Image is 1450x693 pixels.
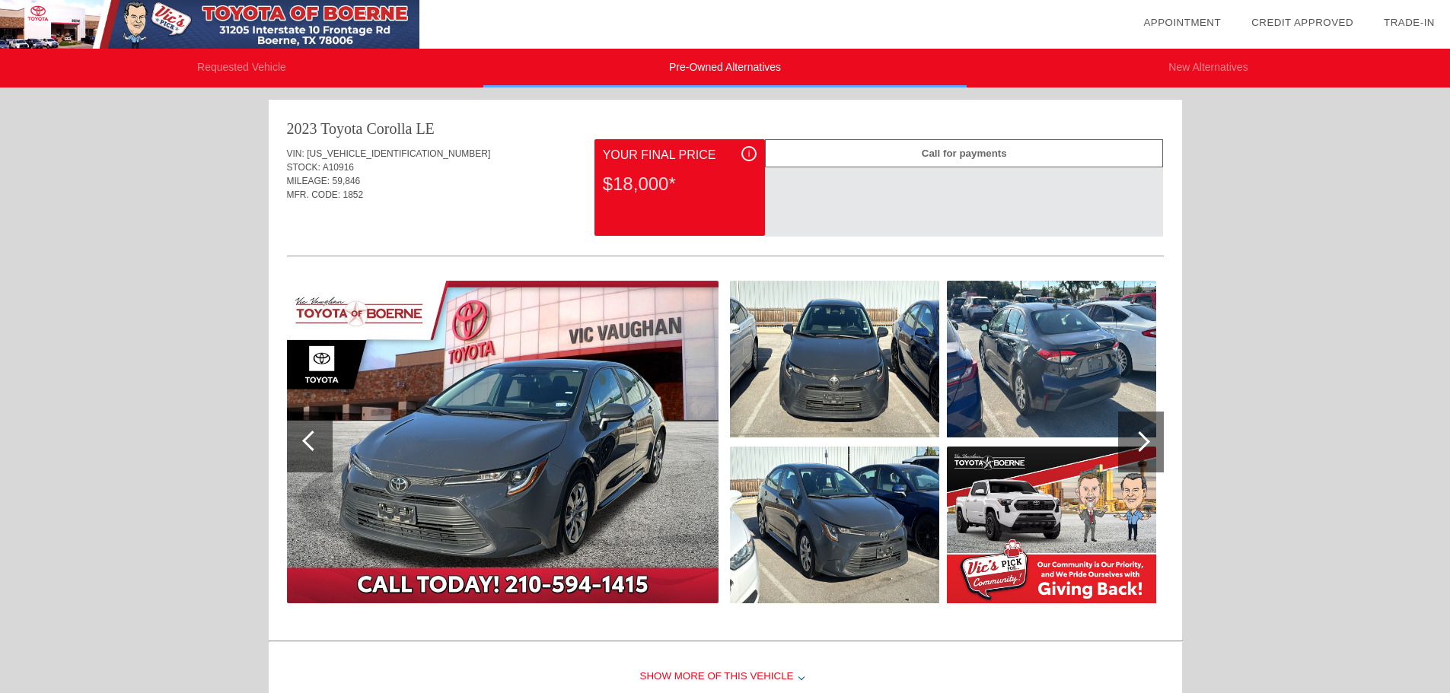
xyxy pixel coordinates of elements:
div: Quoted on [DATE] 10:26:19 PM [287,211,1164,235]
span: MFR. CODE: [287,189,341,200]
div: LE [416,118,434,139]
span: 59,846 [333,176,361,186]
a: Appointment [1143,17,1221,28]
span: MILEAGE: [287,176,330,186]
a: Trade-In [1384,17,1435,28]
img: image.aspx [287,281,719,603]
img: image.aspx [947,281,1156,437]
img: image.aspx [947,447,1156,603]
img: image.aspx [730,447,939,603]
span: STOCK: [287,162,320,173]
div: Your Final Price [603,146,757,164]
div: i [741,146,757,161]
a: Credit Approved [1251,17,1353,28]
span: VIN: [287,148,304,159]
li: Pre-Owned Alternatives [483,49,967,87]
div: 2023 Toyota Corolla [287,118,413,139]
span: [US_VEHICLE_IDENTIFICATION_NUMBER] [307,148,490,159]
div: $18,000* [603,164,757,204]
li: New Alternatives [967,49,1450,87]
span: 1852 [343,189,364,200]
div: Call for payments [765,139,1163,167]
span: A10916 [323,162,354,173]
img: image.aspx [730,281,939,437]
